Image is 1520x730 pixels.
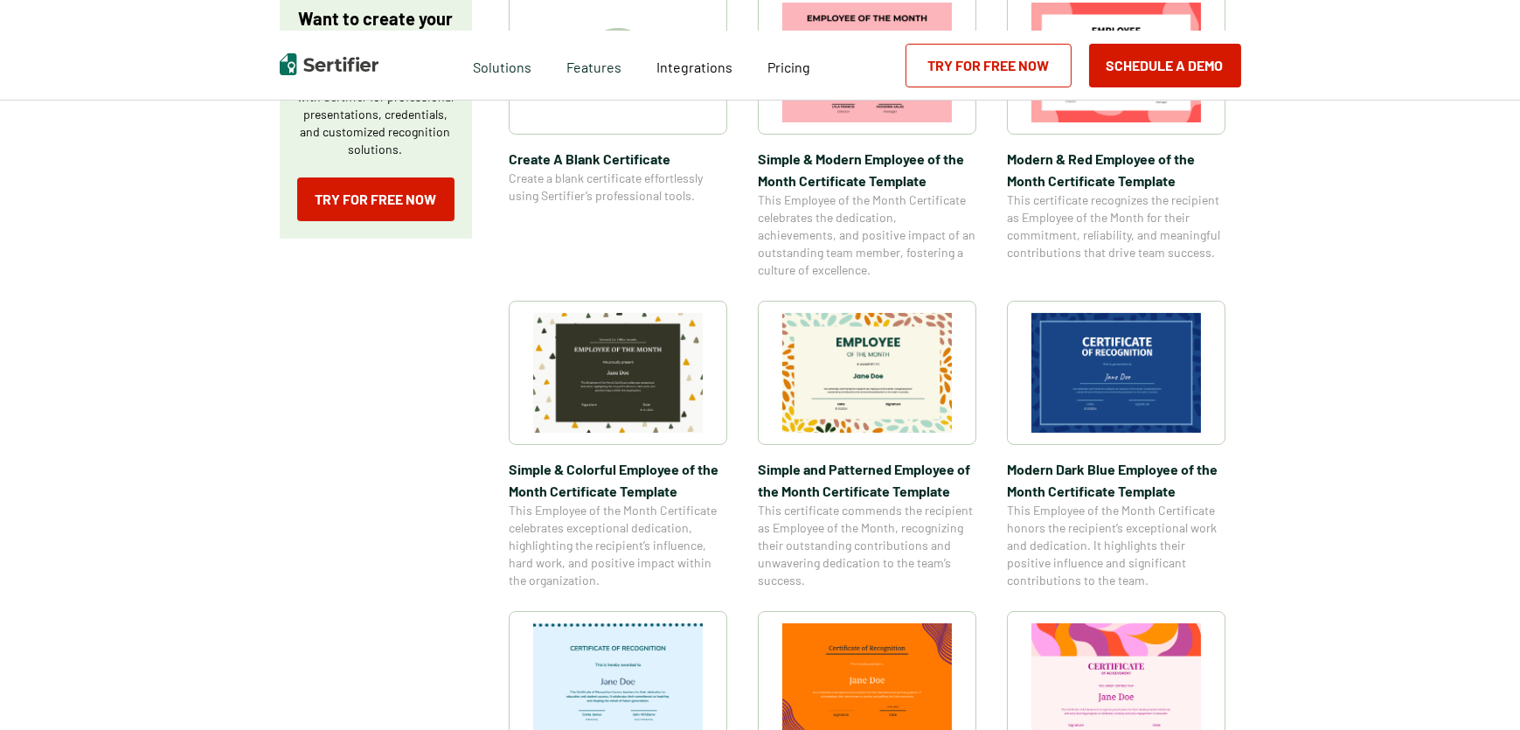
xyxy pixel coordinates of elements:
[1031,313,1201,433] img: Modern Dark Blue Employee of the Month Certificate Template
[906,44,1072,87] a: Try for Free Now
[1089,44,1241,87] button: Schedule a Demo
[509,301,727,589] a: Simple & Colorful Employee of the Month Certificate TemplateSimple & Colorful Employee of the Mon...
[509,502,727,589] span: This Employee of the Month Certificate celebrates exceptional dedication, highlighting the recipi...
[297,71,455,158] p: Create a blank certificate with Sertifier for professional presentations, credentials, and custom...
[583,28,653,98] img: Create A Blank Certificate
[656,59,732,75] span: Integrations
[1007,458,1225,502] span: Modern Dark Blue Employee of the Month Certificate Template
[758,458,976,502] span: Simple and Patterned Employee of the Month Certificate Template
[1007,502,1225,589] span: This Employee of the Month Certificate honors the recipient’s exceptional work and dedication. It...
[297,8,455,52] p: Want to create your own design?
[767,54,810,76] a: Pricing
[509,170,727,205] span: Create a blank certificate effortlessly using Sertifier’s professional tools.
[1031,3,1201,122] img: Modern & Red Employee of the Month Certificate Template
[1007,301,1225,589] a: Modern Dark Blue Employee of the Month Certificate TemplateModern Dark Blue Employee of the Month...
[1007,148,1225,191] span: Modern & Red Employee of the Month Certificate Template
[509,458,727,502] span: Simple & Colorful Employee of the Month Certificate Template
[782,3,952,122] img: Simple & Modern Employee of the Month Certificate Template
[533,313,703,433] img: Simple & Colorful Employee of the Month Certificate Template
[758,191,976,279] span: This Employee of the Month Certificate celebrates the dedication, achievements, and positive impa...
[758,301,976,589] a: Simple and Patterned Employee of the Month Certificate TemplateSimple and Patterned Employee of t...
[782,313,952,433] img: Simple and Patterned Employee of the Month Certificate Template
[280,53,378,75] img: Sertifier | Digital Credentialing Platform
[473,54,531,76] span: Solutions
[758,148,976,191] span: Simple & Modern Employee of the Month Certificate Template
[758,502,976,589] span: This certificate commends the recipient as Employee of the Month, recognizing their outstanding c...
[1007,191,1225,261] span: This certificate recognizes the recipient as Employee of the Month for their commitment, reliabil...
[767,59,810,75] span: Pricing
[656,54,732,76] a: Integrations
[509,148,727,170] span: Create A Blank Certificate
[566,54,621,76] span: Features
[297,177,455,221] a: Try for Free Now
